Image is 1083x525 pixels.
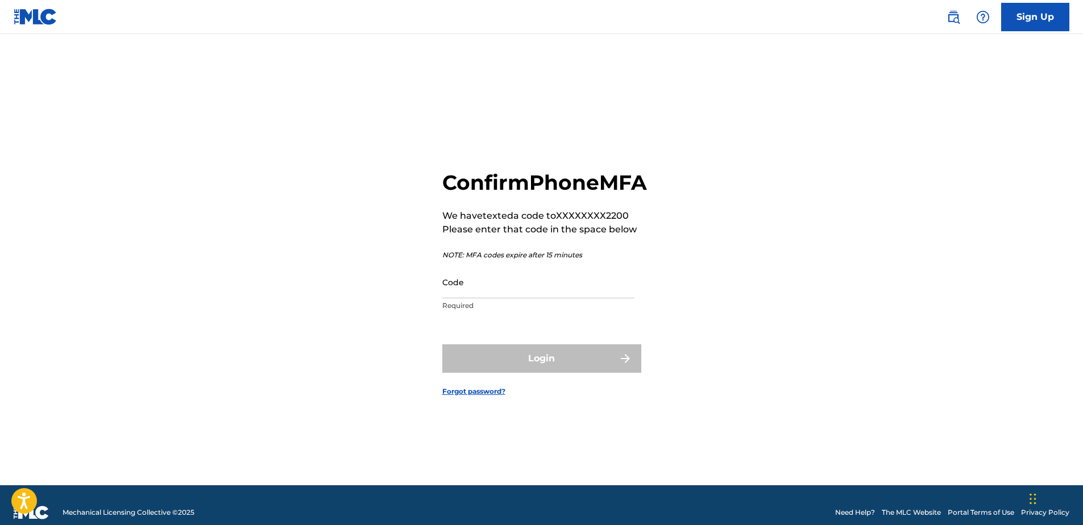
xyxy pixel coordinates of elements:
[442,386,505,397] a: Forgot password?
[835,507,875,518] a: Need Help?
[942,6,965,28] a: Public Search
[442,209,647,223] p: We have texted a code to XXXXXXXX2200
[1001,3,1069,31] a: Sign Up
[1021,507,1069,518] a: Privacy Policy
[976,10,990,24] img: help
[948,507,1014,518] a: Portal Terms of Use
[1026,470,1083,525] iframe: Chat Widget
[442,250,647,260] p: NOTE: MFA codes expire after 15 minutes
[14,506,49,519] img: logo
[442,301,634,311] p: Required
[947,10,960,24] img: search
[14,9,57,25] img: MLC Logo
[882,507,941,518] a: The MLC Website
[1026,470,1083,525] div: Widget de chat
[63,507,194,518] span: Mechanical Licensing Collective © 2025
[1030,482,1036,516] div: Glisser
[442,170,647,195] h2: Confirm Phone MFA
[442,223,647,236] p: Please enter that code in the space below
[972,6,994,28] div: Help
